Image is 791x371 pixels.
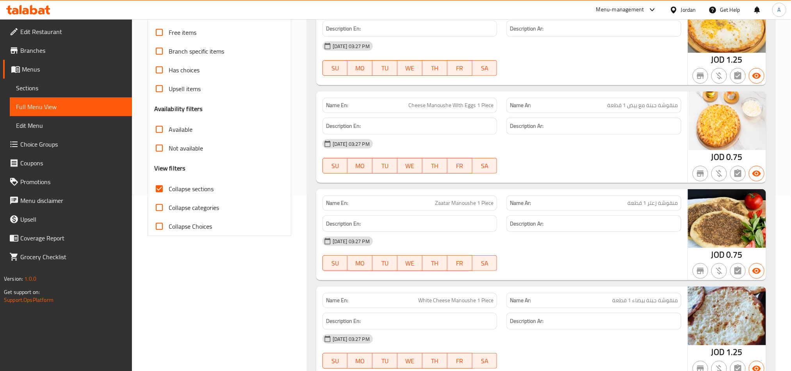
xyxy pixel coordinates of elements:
[20,27,126,36] span: Edit Restaurant
[4,295,53,305] a: Support.OpsPlatform
[607,101,678,109] span: منقوشة جبنة مع بيض 1 قطعة
[351,160,369,172] span: MO
[169,143,203,153] span: Not available
[16,102,126,111] span: Full Menu View
[322,255,348,271] button: SU
[169,47,224,56] span: Branch specific items
[426,160,444,172] span: TH
[154,164,186,173] h3: View filters
[510,219,543,229] strong: Description Ar:
[451,160,469,172] span: FR
[322,353,348,369] button: SU
[401,63,419,74] span: WE
[376,63,394,74] span: TU
[326,160,345,172] span: SU
[730,263,746,279] button: Not has choices
[169,203,219,212] span: Collapse categories
[510,199,531,207] strong: Name Ar:
[3,172,132,191] a: Promotions
[726,149,743,165] span: 0.75
[326,63,345,74] span: SU
[472,158,497,174] button: SA
[401,355,419,367] span: WE
[169,65,200,75] span: Has choices
[711,166,727,181] button: Purchased item
[749,166,764,181] button: Available
[397,60,422,76] button: WE
[688,287,766,345] img: %D9%85%D9%86%D9%82%D9%88%D8%B4%D8%A9_%D8%AC%D8%A8%D9%8A%D9%86%D8%A9_%D8%A8%D9%8A%D8%B6%D8%A7%D8%A...
[22,65,126,74] span: Menus
[681,5,696,14] div: Jordan
[397,255,422,271] button: WE
[3,41,132,60] a: Branches
[326,316,361,326] strong: Description En:
[749,68,764,84] button: Available
[10,97,132,116] a: Full Menu View
[472,255,497,271] button: SA
[447,255,472,271] button: FR
[169,28,196,37] span: Free items
[418,296,493,305] span: White Cheese Manoushe 1 Piece
[169,222,212,231] span: Collapse Choices
[476,63,494,74] span: SA
[20,158,126,168] span: Coupons
[422,60,447,76] button: TH
[711,247,725,262] span: JOD
[3,135,132,154] a: Choice Groups
[472,60,497,76] button: SA
[20,140,126,149] span: Choice Groups
[749,263,764,279] button: Available
[372,353,397,369] button: TU
[3,247,132,266] a: Grocery Checklist
[326,121,361,131] strong: Description En:
[778,5,781,14] span: A
[401,160,419,172] span: WE
[612,296,678,305] span: منقوشة جبنة بيضاء 1 قطعة
[3,229,132,247] a: Coverage Report
[422,255,447,271] button: TH
[322,60,348,76] button: SU
[596,5,644,14] div: Menu-management
[326,219,361,229] strong: Description En:
[330,335,373,343] span: [DATE] 03:27 PM
[3,191,132,210] a: Menu disclaimer
[376,355,394,367] span: TU
[3,154,132,172] a: Coupons
[726,52,743,67] span: 1.25
[326,355,345,367] span: SU
[169,125,192,134] span: Available
[397,353,422,369] button: WE
[422,158,447,174] button: TH
[510,316,543,326] strong: Description Ar:
[351,355,369,367] span: MO
[169,184,214,194] span: Collapse sections
[10,79,132,97] a: Sections
[351,63,369,74] span: MO
[730,68,746,84] button: Not has choices
[322,158,348,174] button: SU
[711,344,725,360] span: JOD
[688,189,766,248] img: %D9%85%D9%86%D9%82%D9%88%D8%B4%D8%A9_%D8%B2%D8%B9%D8%AA%D8%B1638923373955602495.jpg
[347,158,372,174] button: MO
[451,258,469,269] span: FR
[372,255,397,271] button: TU
[20,46,126,55] span: Branches
[397,158,422,174] button: WE
[476,160,494,172] span: SA
[401,258,419,269] span: WE
[693,68,708,84] button: Not branch specific item
[24,274,36,284] span: 1.0.0
[4,287,40,297] span: Get support on:
[451,63,469,74] span: FR
[347,255,372,271] button: MO
[730,166,746,181] button: Not has choices
[627,199,678,207] span: منقوشة زعتر 1 قطعة
[347,353,372,369] button: MO
[476,258,494,269] span: SA
[711,149,725,165] span: JOD
[510,121,543,131] strong: Description Ar:
[510,24,543,34] strong: Description Ar:
[3,210,132,229] a: Upsell
[426,355,444,367] span: TH
[4,274,23,284] span: Version:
